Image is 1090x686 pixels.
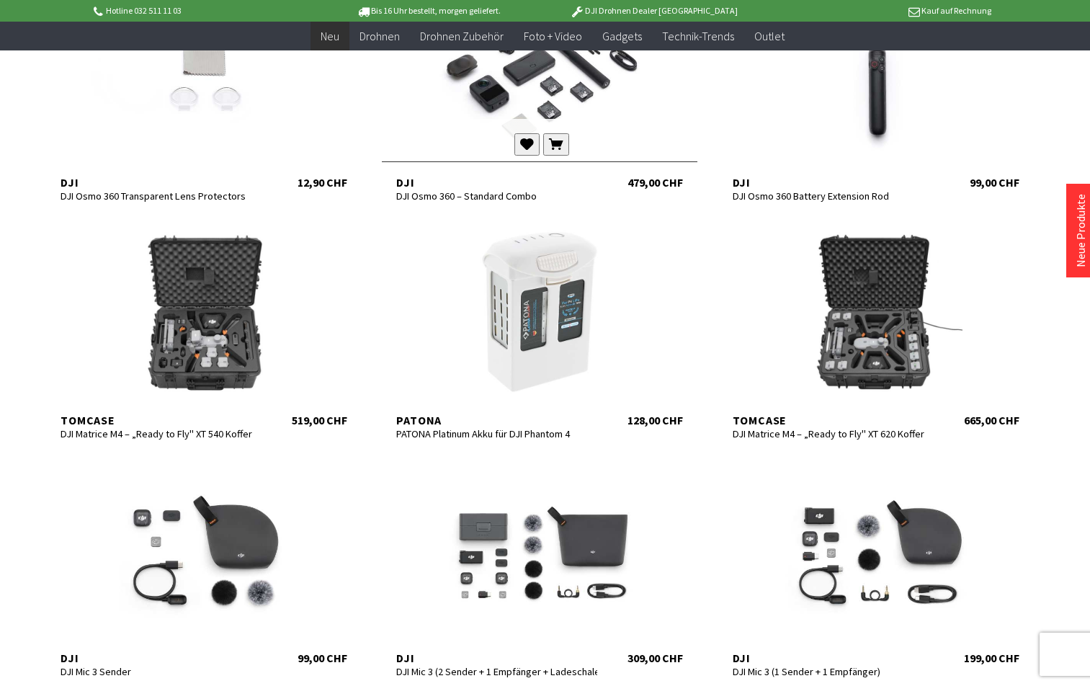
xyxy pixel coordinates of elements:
div: 199,00 CHF [964,651,1019,665]
div: DJI [396,651,597,665]
div: DJI Mic 3 Sender [61,665,262,678]
a: TomCase DJI Matrice M4 – „Ready to Fly" XT 620 Koffer 665,00 CHF [718,226,1034,427]
p: Kauf auf Rechnung [767,2,991,19]
a: Drohnen [349,22,410,51]
a: TomCase DJI Matrice M4 – „Ready to Fly" XT 540 Koffer 519,00 CHF [46,226,362,427]
div: 519,00 CHF [292,413,347,427]
div: TomCase [733,413,934,427]
a: DJI DJI Mic 3 Sender 99,00 CHF [46,463,362,665]
div: DJI Matrice M4 – „Ready to Fly" XT 620 Koffer [733,427,934,440]
a: Outlet [744,22,795,51]
a: DJI DJI Mic 3 (1 Sender + 1 Empfänger) 199,00 CHF [718,463,1034,665]
div: DJI Matrice M4 – „Ready to Fly" XT 540 Koffer [61,427,262,440]
div: TomCase [61,413,262,427]
p: Hotline 032 511 11 03 [91,2,316,19]
div: DJI Osmo 360 Transparent Lens Protectors [61,190,262,202]
div: PATONA Platinum Akku für DJI Phantom 4 [396,427,597,440]
a: Gadgets [592,22,652,51]
span: Outlet [754,29,785,43]
span: Gadgets [602,29,642,43]
span: Drohnen Zubehör [420,29,504,43]
div: DJI Mic 3 (2 Sender + 1 Empfänger + Ladeschale) [396,665,597,678]
div: 99,00 CHF [970,175,1019,190]
div: DJI [733,175,934,190]
div: 99,00 CHF [298,651,347,665]
p: Bis 16 Uhr bestellt, morgen geliefert. [316,2,541,19]
div: DJI [61,651,262,665]
div: DJI Mic 3 (1 Sender + 1 Empfänger) [733,665,934,678]
a: Neu [311,22,349,51]
a: Patona PATONA Platinum Akku für DJI Phantom 4 128,00 CHF [382,226,697,427]
a: Drohnen Zubehör [410,22,514,51]
a: Foto + Video [514,22,592,51]
a: Neue Produkte [1073,194,1088,267]
span: Drohnen [359,29,400,43]
div: 128,00 CHF [627,413,683,427]
div: DJI [61,175,262,190]
span: Neu [321,29,339,43]
span: Foto + Video [524,29,582,43]
div: Patona [396,413,597,427]
div: DJI [733,651,934,665]
span: Technik-Trends [662,29,734,43]
div: DJI [396,175,597,190]
div: 479,00 CHF [627,175,683,190]
a: DJI DJI Mic 3 (2 Sender + 1 Empfänger + Ladeschale) 309,00 CHF [382,463,697,665]
div: DJI Osmo 360 – Standard Combo [396,190,597,202]
div: 12,90 CHF [298,175,347,190]
a: Technik-Trends [652,22,744,51]
div: 309,00 CHF [627,651,683,665]
div: 665,00 CHF [964,413,1019,427]
p: DJI Drohnen Dealer [GEOGRAPHIC_DATA] [541,2,766,19]
div: DJI Osmo 360 Battery Extension Rod [733,190,934,202]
